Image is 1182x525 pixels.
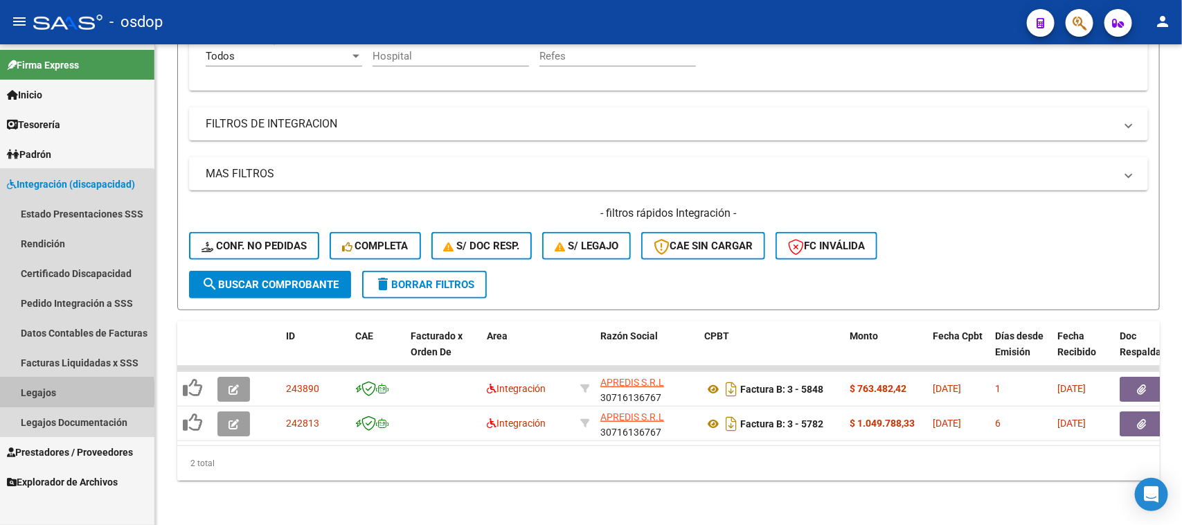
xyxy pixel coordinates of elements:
[933,383,961,394] span: [DATE]
[740,418,823,429] strong: Factura B: 3 - 5782
[206,166,1115,181] mat-panel-title: MAS FILTROS
[189,232,319,260] button: Conf. no pedidas
[202,240,307,252] span: Conf. no pedidas
[444,240,520,252] span: S/ Doc Resp.
[850,383,906,394] strong: $ 763.482,42
[189,157,1148,190] mat-expansion-panel-header: MAS FILTROS
[704,330,729,341] span: CPBT
[286,383,319,394] span: 243890
[7,57,79,73] span: Firma Express
[995,383,1001,394] span: 1
[933,418,961,429] span: [DATE]
[7,177,135,192] span: Integración (discapacidad)
[722,413,740,435] i: Descargar documento
[189,107,1148,141] mat-expansion-panel-header: FILTROS DE INTEGRACION
[7,445,133,460] span: Prestadores / Proveedores
[555,240,618,252] span: S/ legajo
[600,411,664,422] span: APREDIS S.R.L
[699,321,844,382] datatable-header-cell: CPBT
[206,50,235,62] span: Todos
[776,232,877,260] button: FC Inválida
[933,330,983,341] span: Fecha Cpbt
[375,276,391,292] mat-icon: delete
[405,321,481,382] datatable-header-cell: Facturado x Orden De
[280,321,350,382] datatable-header-cell: ID
[487,383,546,394] span: Integración
[481,321,575,382] datatable-header-cell: Area
[654,240,753,252] span: CAE SIN CARGAR
[995,330,1044,357] span: Días desde Emisión
[1057,418,1086,429] span: [DATE]
[189,206,1148,221] h4: - filtros rápidos Integración -
[375,278,474,291] span: Borrar Filtros
[411,330,463,357] span: Facturado x Orden De
[7,474,118,490] span: Explorador de Archivos
[1120,330,1182,357] span: Doc Respaldatoria
[202,276,218,292] mat-icon: search
[995,418,1001,429] span: 6
[355,330,373,341] span: CAE
[595,321,699,382] datatable-header-cell: Razón Social
[990,321,1052,382] datatable-header-cell: Días desde Emisión
[177,446,1160,481] div: 2 total
[7,147,51,162] span: Padrón
[641,232,765,260] button: CAE SIN CARGAR
[844,321,927,382] datatable-header-cell: Monto
[850,418,915,429] strong: $ 1.049.788,33
[1052,321,1114,382] datatable-header-cell: Fecha Recibido
[487,330,508,341] span: Area
[850,330,878,341] span: Monto
[286,418,319,429] span: 242813
[600,375,693,404] div: 30716136767
[202,278,339,291] span: Buscar Comprobante
[487,418,546,429] span: Integración
[431,232,532,260] button: S/ Doc Resp.
[7,117,60,132] span: Tesorería
[542,232,631,260] button: S/ legajo
[1057,383,1086,394] span: [DATE]
[600,330,658,341] span: Razón Social
[788,240,865,252] span: FC Inválida
[722,378,740,400] i: Descargar documento
[740,384,823,395] strong: Factura B: 3 - 5848
[600,409,693,438] div: 30716136767
[109,7,163,37] span: - osdop
[342,240,409,252] span: Completa
[1154,13,1171,30] mat-icon: person
[7,87,42,103] span: Inicio
[1057,330,1096,357] span: Fecha Recibido
[286,330,295,341] span: ID
[11,13,28,30] mat-icon: menu
[600,377,664,388] span: APREDIS S.R.L
[330,232,421,260] button: Completa
[362,271,487,299] button: Borrar Filtros
[927,321,990,382] datatable-header-cell: Fecha Cpbt
[189,271,351,299] button: Buscar Comprobante
[206,116,1115,132] mat-panel-title: FILTROS DE INTEGRACION
[350,321,405,382] datatable-header-cell: CAE
[1135,478,1168,511] div: Open Intercom Messenger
